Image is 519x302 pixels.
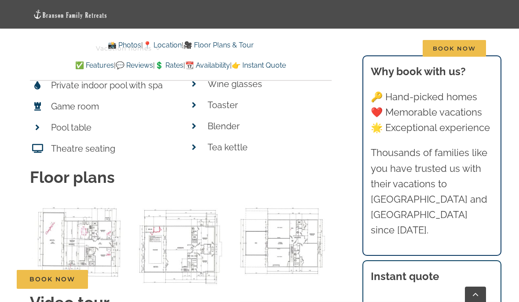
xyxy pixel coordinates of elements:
p: Theatre seating [51,141,175,156]
span: Contact [375,45,403,51]
span: Things to do [180,45,224,51]
a: 👉 Instant Quote [232,61,286,69]
a: Book Now [17,270,88,289]
p: | | | | [30,60,331,71]
a: 💬 Reviews [116,61,153,69]
a: 💲 Rates [155,61,183,69]
nav: Main Menu Sticky [96,34,486,63]
span: About [326,45,347,51]
strong: Floor plans [30,168,115,186]
p: Private indoor pool with spa [51,78,175,93]
a: Contact [375,34,403,63]
a: 📆 Availability [185,61,230,69]
p: Pool table [51,120,175,135]
span: Book Now [423,40,486,57]
img: 00 Lower level 32 BC Plan as of 5-13-2021-2 copy [132,200,230,292]
a: Vacation homes [96,34,160,63]
span: Deals & More [252,45,298,51]
a: 00 Main level 32 BC Plan as of 5-13-2021-3 copy [30,202,128,214]
p: Wine glasses [208,76,331,91]
p: 🔑 Hand-picked homes ❤️ Memorable vacations 🌟 Exceptional experience [371,89,493,136]
a: Deals & More [252,34,306,63]
p: Game room [51,99,175,114]
a: Things to do [180,34,232,63]
img: 00 Main level 32 BC Plan as of 5-13-2021-3 copy [30,200,128,281]
img: 00 Upper level 32 BC Plan as of 5-13-2021-4 copy [234,200,332,282]
span: Book Now [29,276,75,283]
p: Blender [208,119,331,134]
h3: Why book with us? [371,64,493,80]
p: Thousands of families like you have trusted us with their vacations to [GEOGRAPHIC_DATA] and [GEO... [371,145,493,238]
a: 00 Lower level 32 BC Plan as of 5-13-2021-2 copy [132,202,230,214]
a: 00 Upper level 32 BC Plan as of 5-13-2021-4 copy [234,202,332,214]
span: Vacation homes [96,45,152,51]
img: Branson Family Retreats Logo [33,9,108,19]
a: About [326,34,355,63]
a: ✅ Features [75,61,114,69]
p: Toaster [208,98,331,113]
p: Tea kettle [208,140,331,155]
